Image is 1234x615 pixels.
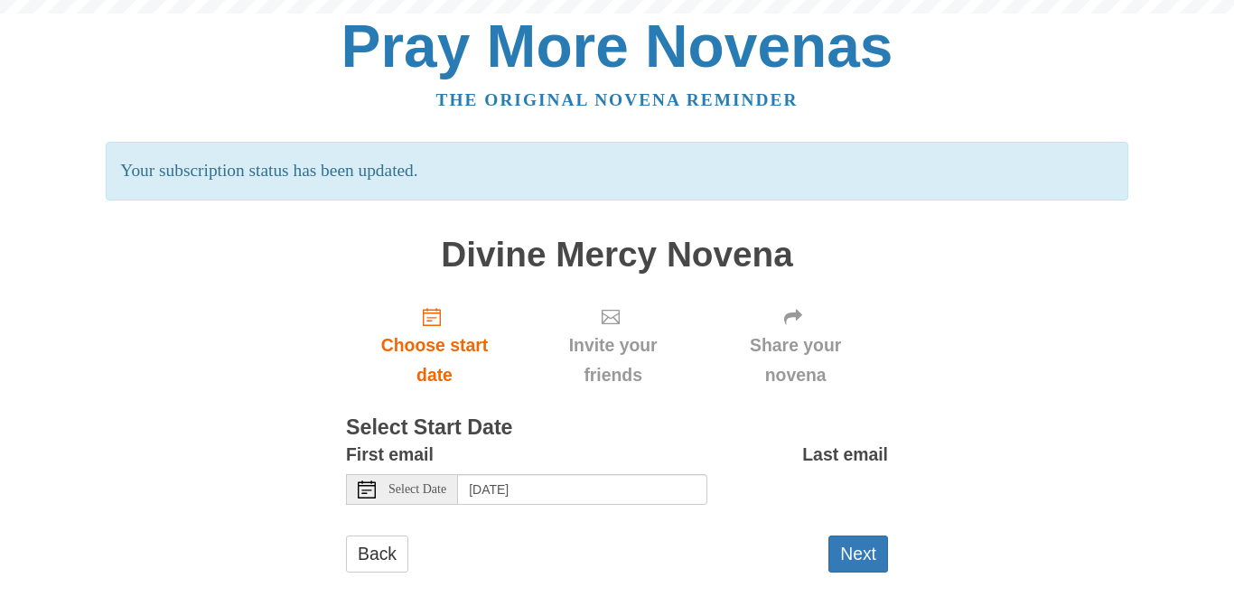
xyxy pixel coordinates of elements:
[346,236,888,275] h1: Divine Mercy Novena
[721,331,870,390] span: Share your novena
[436,90,799,109] a: The original novena reminder
[523,292,703,399] div: Click "Next" to confirm your start date first.
[703,292,888,399] div: Click "Next" to confirm your start date first.
[346,416,888,440] h3: Select Start Date
[346,440,434,470] label: First email
[364,331,505,390] span: Choose start date
[802,440,888,470] label: Last email
[106,142,1127,200] p: Your subscription status has been updated.
[346,292,523,399] a: Choose start date
[388,483,446,496] span: Select Date
[541,331,685,390] span: Invite your friends
[341,13,893,79] a: Pray More Novenas
[828,536,888,573] button: Next
[346,536,408,573] a: Back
